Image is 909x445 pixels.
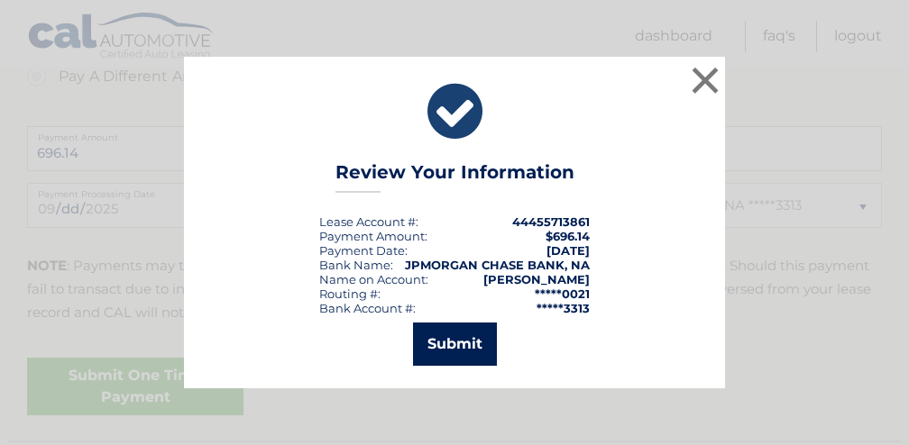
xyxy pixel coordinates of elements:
[319,301,416,315] div: Bank Account #:
[512,214,590,229] strong: 44455713861
[546,229,590,243] span: $696.14
[413,322,497,366] button: Submit
[546,243,590,258] span: [DATE]
[687,62,723,98] button: ×
[483,272,590,286] strong: [PERSON_NAME]
[319,214,418,229] div: Lease Account #:
[319,272,428,286] div: Name on Account:
[319,229,427,243] div: Payment Amount:
[319,286,381,301] div: Routing #:
[405,258,590,272] strong: JPMORGAN CHASE BANK, NA
[319,243,408,258] div: :
[319,258,393,272] div: Bank Name:
[335,161,574,193] h3: Review Your Information
[319,243,405,258] span: Payment Date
